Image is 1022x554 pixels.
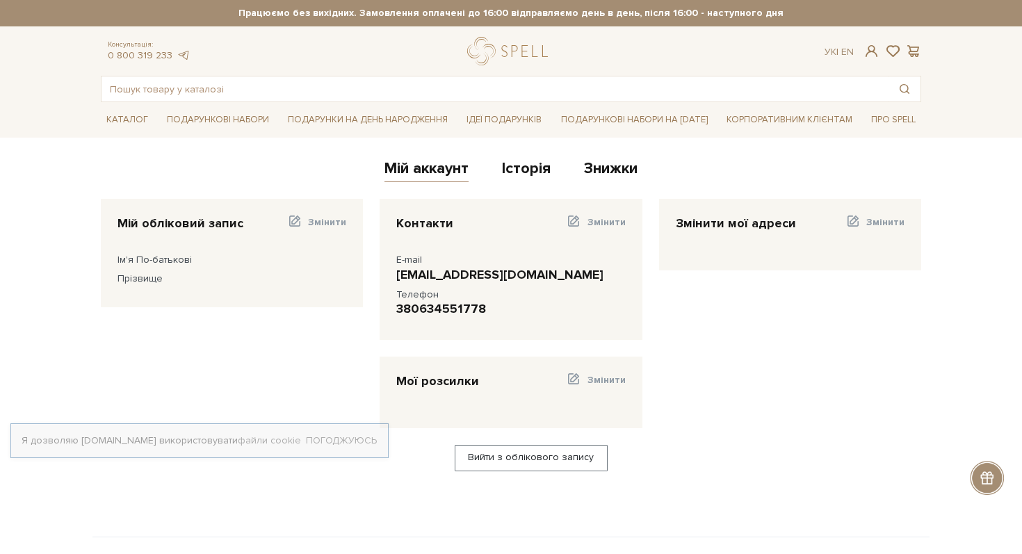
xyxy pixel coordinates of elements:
div: Контакти [396,215,453,231]
a: Змінити [287,215,346,237]
a: файли cookie [238,434,301,446]
a: Змінити [845,215,905,237]
a: Подарункові набори [161,109,275,131]
a: Про Spell [866,109,921,131]
div: Я дозволяю [DOMAIN_NAME] використовувати [11,434,388,447]
a: Знижки [584,159,638,182]
a: Каталог [101,109,154,131]
a: Історія [502,159,551,182]
span: Змінити [308,216,346,228]
a: Змінити [566,373,625,395]
span: Змінити [866,216,905,228]
a: En [841,46,854,58]
div: 380634551778 [396,301,625,317]
span: Ім'я По-батькові [117,254,192,266]
input: Пошук товару у каталозі [102,76,889,101]
a: Корпоративним клієнтам [721,108,858,131]
span: Телефон [396,288,439,300]
a: Вийти з облікового запису [455,445,608,471]
div: [EMAIL_ADDRESS][DOMAIN_NAME] [396,267,625,283]
span: Змінити [587,374,626,386]
span: | [836,46,838,58]
span: Змінити [587,216,626,228]
a: Змінити [566,215,625,237]
a: telegram [176,49,190,61]
a: logo [467,37,554,65]
strong: Працюємо без вихідних. Замовлення оплачені до 16:00 відправляємо день в день, після 16:00 - насту... [101,7,921,19]
a: 0 800 319 233 [108,49,172,61]
span: Консультація: [108,40,190,49]
div: Мої розсилки [396,373,479,389]
a: Подарункові набори на [DATE] [555,108,713,131]
div: Змінити мої адреси [676,215,796,231]
a: Подарунки на День народження [282,109,453,131]
div: Ук [825,46,854,58]
div: Мій обліковий запис [117,215,243,231]
span: Прізвище [117,272,163,284]
a: Ідеї подарунків [461,109,547,131]
a: Погоджуюсь [306,434,377,447]
button: Пошук товару у каталозі [889,76,920,101]
a: Мій аккаунт [384,159,469,182]
span: E-mail [396,254,422,266]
